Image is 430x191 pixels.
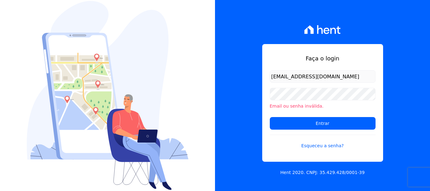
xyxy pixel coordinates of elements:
img: Login [27,1,189,190]
li: Email ou senha inválida. [270,103,376,110]
input: Entrar [270,117,376,130]
h1: Faça o login [270,54,376,63]
p: Hent 2020. CNPJ: 35.429.428/0001-39 [280,169,365,176]
a: Esqueceu a senha? [270,135,376,149]
input: Email [270,70,376,83]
